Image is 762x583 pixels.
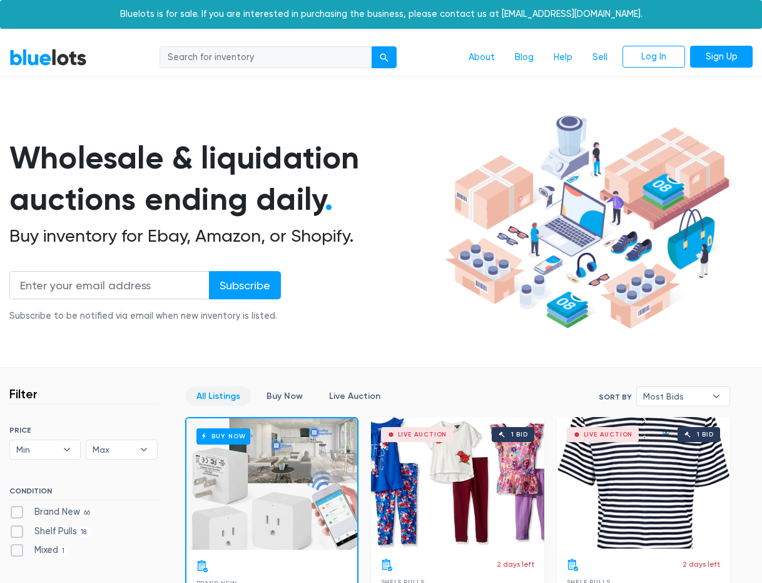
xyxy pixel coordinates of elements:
div: 1 bid [511,431,528,438]
span: Min [16,440,56,459]
a: Help [544,46,582,70]
label: Sort By [599,391,631,403]
p: 2 days left [683,559,720,570]
div: Live Auction [584,431,633,438]
span: 18 [77,527,91,537]
a: Log In [622,46,685,68]
h3: Filter [9,386,38,401]
h1: Wholesale & liquidation auctions ending daily [9,137,440,220]
a: Buy Now [256,386,313,406]
a: Live Auction 1 bid [557,417,730,549]
a: All Listings [186,386,251,406]
span: 1 [58,547,69,557]
label: Mixed [9,544,69,557]
span: . [325,180,333,218]
a: Live Auction 1 bid [371,417,544,549]
p: 2 days left [497,559,534,570]
b: ▾ [131,440,157,459]
a: BlueLots [9,48,87,66]
h2: Buy inventory for Ebay, Amazon, or Shopify. [9,225,440,247]
a: Buy Now [186,418,357,550]
span: 66 [80,508,94,519]
input: Subscribe [209,271,281,299]
div: Subscribe to be notified via email when new inventory is listed. [9,309,281,323]
span: Most Bids [643,387,706,406]
b: ▾ [54,440,80,459]
b: ▾ [703,387,729,406]
div: Live Auction [398,431,447,438]
div: 1 bid [697,431,714,438]
h6: CONDITION [9,487,158,500]
span: Max [93,440,133,459]
h6: Buy Now [196,428,251,444]
img: hero-ee84e7d0318cb26816c560f6b4441b76977f77a177738b4e94f68c95b2b83dbb.png [440,110,734,335]
a: Sell [582,46,617,70]
a: Live Auction [318,386,391,406]
label: Brand New [9,505,94,519]
a: Blog [505,46,544,70]
h6: PRICE [9,426,158,435]
a: About [459,46,505,70]
a: Sign Up [690,46,753,68]
label: Shelf Pulls [9,525,91,539]
input: Enter your email address [9,271,210,299]
input: Search for inventory [160,46,372,69]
